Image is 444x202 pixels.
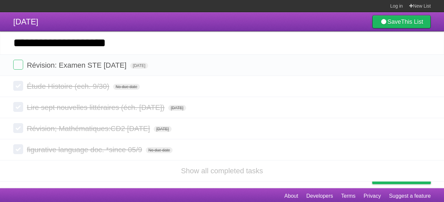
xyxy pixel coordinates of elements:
[27,61,128,69] span: Révision: Examen STE [DATE]
[13,17,38,26] span: [DATE]
[113,84,140,90] span: No due date
[168,105,186,111] span: [DATE]
[27,103,166,112] span: Lire sept nouvelles littéraires (éch. [DATE])
[13,144,23,154] label: Done
[27,146,144,154] span: figurative language doc. *since 05/9
[13,60,23,70] label: Done
[13,123,23,133] label: Done
[27,82,111,90] span: Étude Histoire (ech. 9/30)
[130,63,148,69] span: [DATE]
[146,147,173,153] span: No due date
[386,172,427,184] span: Buy me a coffee
[154,126,172,132] span: [DATE]
[372,15,431,28] a: SaveThis List
[13,102,23,112] label: Done
[401,18,423,25] b: This List
[27,124,152,133] span: Révision; Mathématiques:CD2 [DATE]
[181,167,263,175] a: Show all completed tasks
[13,81,23,91] label: Done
